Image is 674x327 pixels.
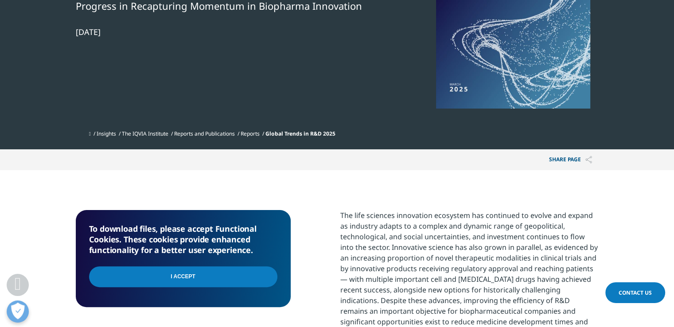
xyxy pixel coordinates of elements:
[97,130,116,137] a: Insights
[89,266,277,287] input: I Accept
[7,300,29,323] button: Open Preferences
[241,130,260,137] a: Reports
[174,130,235,137] a: Reports and Publications
[542,149,599,170] button: Share PAGEShare PAGE
[122,130,168,137] a: The IQVIA Institute
[619,289,652,296] span: Contact Us
[265,130,335,137] span: Global Trends in R&D 2025
[585,156,592,163] img: Share PAGE
[605,282,665,303] a: Contact Us
[76,27,380,37] div: [DATE]
[89,223,277,255] h5: To download files, please accept Functional Cookies. These cookies provide enhanced functionality...
[542,149,599,170] p: Share PAGE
